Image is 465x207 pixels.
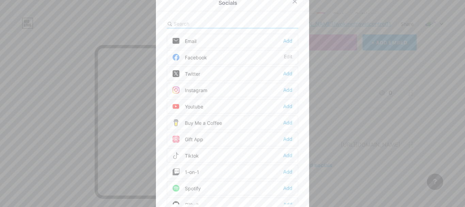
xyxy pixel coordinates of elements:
[283,185,292,192] div: Add
[283,87,292,93] div: Add
[173,185,201,192] div: Spotify
[173,119,222,126] div: Buy Me a Coffee
[283,38,292,44] div: Add
[174,20,249,27] input: Search
[173,168,199,175] div: 1-on-1
[173,54,207,61] div: Facebook
[283,103,292,110] div: Add
[283,70,292,77] div: Add
[173,70,200,77] div: Twitter
[173,103,203,110] div: Youtube
[283,119,292,126] div: Add
[173,136,203,143] div: Gift App
[283,152,292,159] div: Add
[173,38,196,44] div: Email
[173,87,207,93] div: Instagram
[283,136,292,143] div: Add
[173,152,199,159] div: Tiktok
[284,54,292,61] div: Edit
[283,168,292,175] div: Add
